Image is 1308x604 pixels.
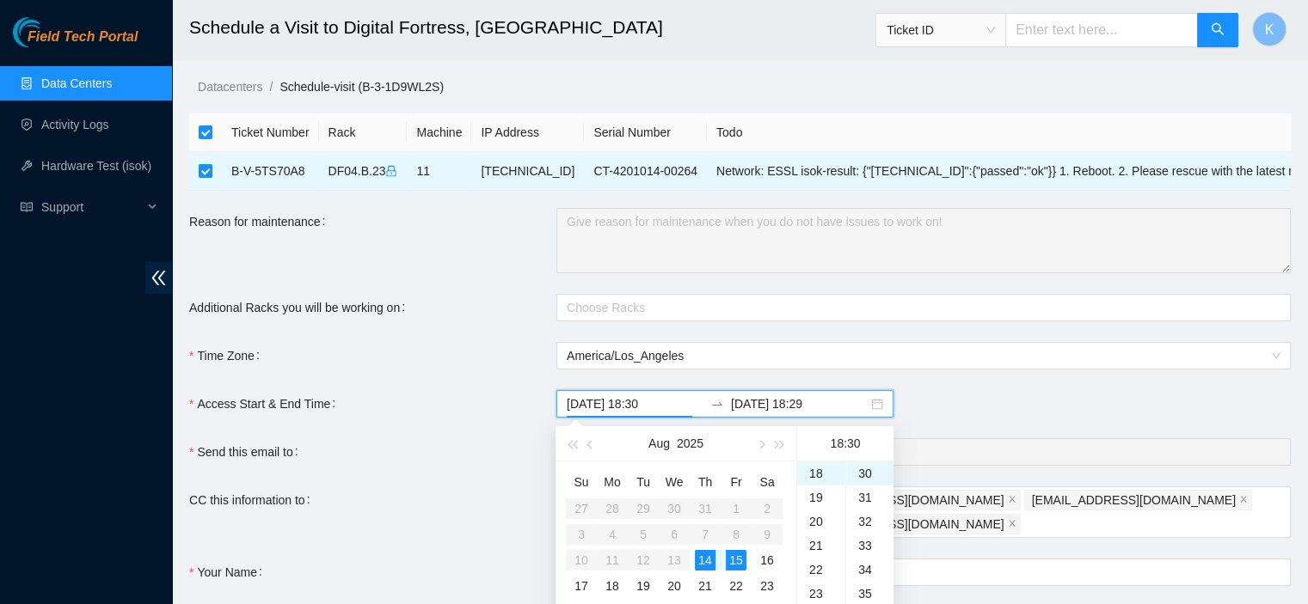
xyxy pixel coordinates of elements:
td: B-V-5TS70A8 [222,152,319,191]
input: Your Name [556,558,1291,586]
span: close [1008,495,1016,505]
div: 23 [757,576,777,596]
th: Mo [597,468,628,496]
span: swap-right [710,397,724,411]
span: close [1239,495,1248,505]
span: lock [385,165,397,177]
a: Activity Logs [41,118,109,131]
th: Tu [628,468,659,496]
td: 2025-08-22 [721,573,752,599]
div: 18:30 [804,426,887,461]
td: 2025-08-15 [721,547,752,573]
a: Akamai TechnologiesField Tech Portal [13,31,138,53]
button: Aug [648,426,670,461]
div: 30 [846,461,893,485]
th: Fr [721,468,752,496]
td: 2025-08-16 [752,547,783,573]
span: nie-hivemind@akamai.com [792,514,1020,534]
th: IP Address [471,113,584,152]
td: 2025-08-17 [566,573,597,599]
a: Hardware Test (isok) [41,159,151,173]
span: Ticket ID [887,17,995,43]
span: read [21,201,33,213]
span: / [269,80,273,94]
td: 2025-08-19 [628,573,659,599]
span: search [1211,22,1225,39]
th: We [659,468,690,496]
div: 19 [797,485,845,509]
td: 2025-08-18 [597,573,628,599]
label: Time Zone [189,342,267,369]
div: 17 [571,576,592,596]
th: Su [566,468,597,496]
span: close [1008,519,1016,529]
div: 21 [797,534,845,558]
div: 18 [602,576,623,596]
span: fts-sea@akamai.com [792,490,1020,510]
div: 22 [797,558,845,582]
th: Ticket Number [222,113,319,152]
label: Reason for maintenance [189,208,332,235]
input: Enter text here... [1005,13,1198,47]
button: K [1252,12,1287,46]
div: 21 [695,576,715,596]
span: K [1265,19,1274,40]
span: [EMAIL_ADDRESS][DOMAIN_NAME] [800,515,1004,534]
td: 11 [407,152,471,191]
label: CC this information to [189,486,317,514]
th: Rack [319,113,408,152]
span: America/Los_Angeles [567,343,1280,369]
div: 34 [846,558,893,582]
label: Access Start & End Time [189,390,342,418]
span: Support [41,190,143,224]
td: 2025-08-23 [752,573,783,599]
span: [EMAIL_ADDRESS][DOMAIN_NAME] [1032,491,1236,509]
td: 2025-08-14 [690,547,721,573]
span: double-left [145,262,172,294]
input: Access Start & End Time [567,394,703,413]
textarea: Reason for maintenance [556,208,1291,273]
div: 31 [846,485,893,509]
button: search [1197,13,1238,47]
span: nocc-shift@akamai.com [1024,490,1252,510]
label: Send this email to [189,438,305,466]
div: 33 [846,534,893,558]
div: 16 [757,550,777,570]
span: Field Tech Portal [28,29,138,46]
td: CT-4201014-00264 [584,152,707,191]
td: 2025-08-20 [659,573,690,599]
div: 15 [726,550,746,570]
button: 2025 [677,426,703,461]
div: 20 [797,509,845,534]
a: Datacenters [198,80,262,94]
th: Machine [407,113,471,152]
th: Th [690,468,721,496]
div: 20 [664,576,685,596]
a: Schedule-visit (B-3-1D9WL2S) [279,80,444,94]
div: 14 [695,550,715,570]
label: Additional Racks you will be working on [189,294,412,321]
div: 22 [726,576,746,596]
span: to [710,397,724,411]
th: Serial Number [584,113,707,152]
th: Sa [752,468,783,496]
span: [EMAIL_ADDRESS][DOMAIN_NAME] [800,491,1004,509]
td: DF04.B.23 [319,152,408,191]
td: [TECHNICAL_ID] [471,152,584,191]
input: End date [731,394,868,413]
div: 19 [633,576,654,596]
img: Akamai Technologies [13,17,87,47]
a: Data Centers [41,76,112,90]
label: Your Name [189,558,269,586]
td: 2025-08-21 [690,573,721,599]
div: 32 [846,509,893,534]
input: CC this information to [1024,514,1028,534]
div: 18 [797,461,845,485]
